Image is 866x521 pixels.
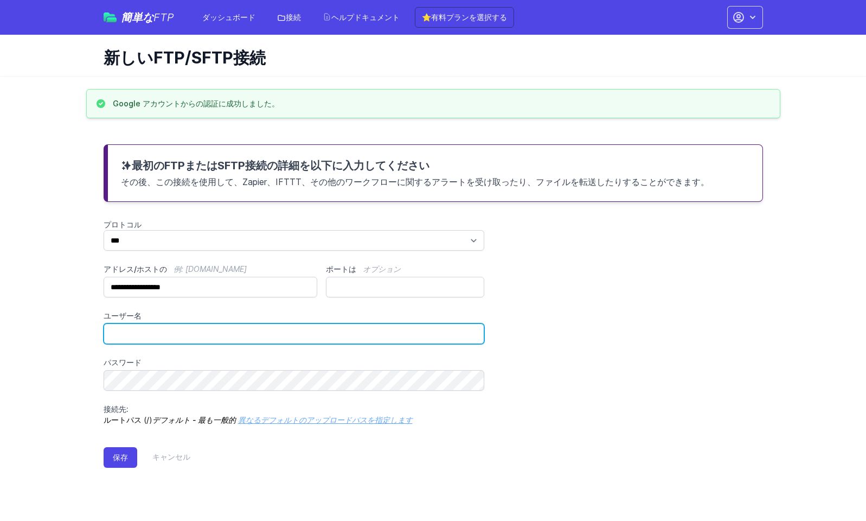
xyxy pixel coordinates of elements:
[422,12,507,22] font: ⭐有料プランを選択する
[104,415,152,424] font: ルートパス (/)
[137,447,190,468] a: キャンセル
[104,12,117,22] img: easyftp_logo.png
[104,220,142,229] font: プロトコル
[316,8,406,27] a: ヘルプドキュメント
[132,159,429,172] font: 最初のFTPまたはSFTP接続の詳細を以下に入力してください
[196,8,262,27] a: ダッシュボード
[104,12,174,23] a: 簡単なFTP
[286,12,301,22] font: 接続
[104,447,137,468] button: 保存
[174,264,247,274] font: 例: [DOMAIN_NAME]
[271,8,307,27] a: 接続
[104,311,142,320] font: ユーザー名
[104,358,142,367] font: パスワード
[152,415,236,424] font: デフォルト - 最も一般的
[104,48,266,67] font: 新しいFTP/SFTP接続
[121,11,153,24] font: 簡単な
[113,453,128,462] font: 保存
[153,11,174,24] font: FTP
[238,415,413,424] a: 異なるデフォルトのアップロードパスを指定します
[326,264,356,274] font: ポートは
[202,12,255,22] font: ダッシュボード
[152,452,190,461] font: キャンセル
[104,264,167,274] font: アドレス/ホストの
[415,7,514,28] a: ⭐有料プランを選択する
[113,99,279,108] font: Google アカウントからの認証に成功しました。
[121,176,709,187] font: その後、この接続を使用して、Zapier、IFTTT、その他のワークフローに関するアラートを受け取ったり、ファイルを転送したりすることができます。
[104,404,129,414] font: 接続先:
[331,12,400,22] font: ヘルプドキュメント
[812,467,853,508] iframe: ドリフトウィジェットチャットコントローラー
[363,264,401,274] font: オプション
